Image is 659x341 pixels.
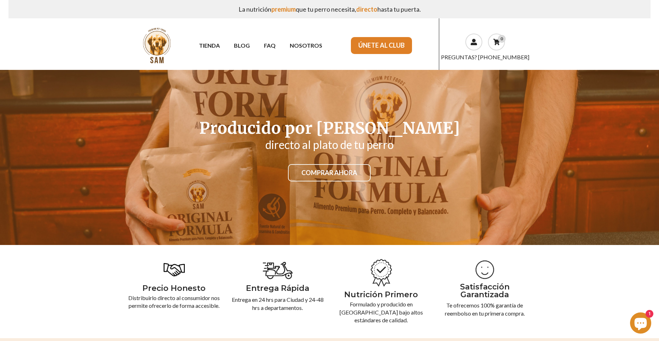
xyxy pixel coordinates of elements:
inbox-online-store-chat: Chat de la tienda online Shopify [628,312,653,335]
p: Precio Honesto [128,283,220,294]
a: BLOG [227,39,257,52]
img: iconos-homepage.png [262,259,294,281]
h2: directo al plato de tu perro [128,139,531,150]
img: templates_071_photo-5.png [474,259,495,280]
img: 493808.png [164,259,185,280]
p: Te ofrecemos 100% garantía de reembolso en tu primera compra. [439,301,531,317]
img: sam.png [138,27,176,64]
h4: Entrega Rápida [231,284,324,293]
a: COMPRAR AHORA [288,164,371,182]
p: Formulado y producido en [GEOGRAPHIC_DATA] bajo altos estándares de calidad. [335,300,427,324]
a: NOSOTROS [283,39,329,52]
span: directo [356,5,377,13]
h4: Satisfacción Garantizada [439,283,531,299]
a: 0 [488,34,505,50]
div: 0 [498,35,506,43]
p: Nutrición Primero [335,289,427,300]
a: TIENDA [192,39,227,52]
a: ÚNETE AL CLUB [351,37,412,54]
p: La nutrición que tu perro necesita, hasta tu puerta. [14,3,645,16]
h1: Producido por [PERSON_NAME] [128,120,531,136]
img: 2.png [367,259,395,287]
p: Distribuirlo directo al consumidor nos permite ofrecerlo de forma accesible. [128,294,220,310]
span: premium [271,5,296,13]
a: PREGUNTAS? [PHONE_NUMBER] [441,54,529,60]
a: FAQ [257,39,283,52]
p: Entrega en 24 hrs para Ciudad y 24-48 hrs a departamentos. [231,296,324,312]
